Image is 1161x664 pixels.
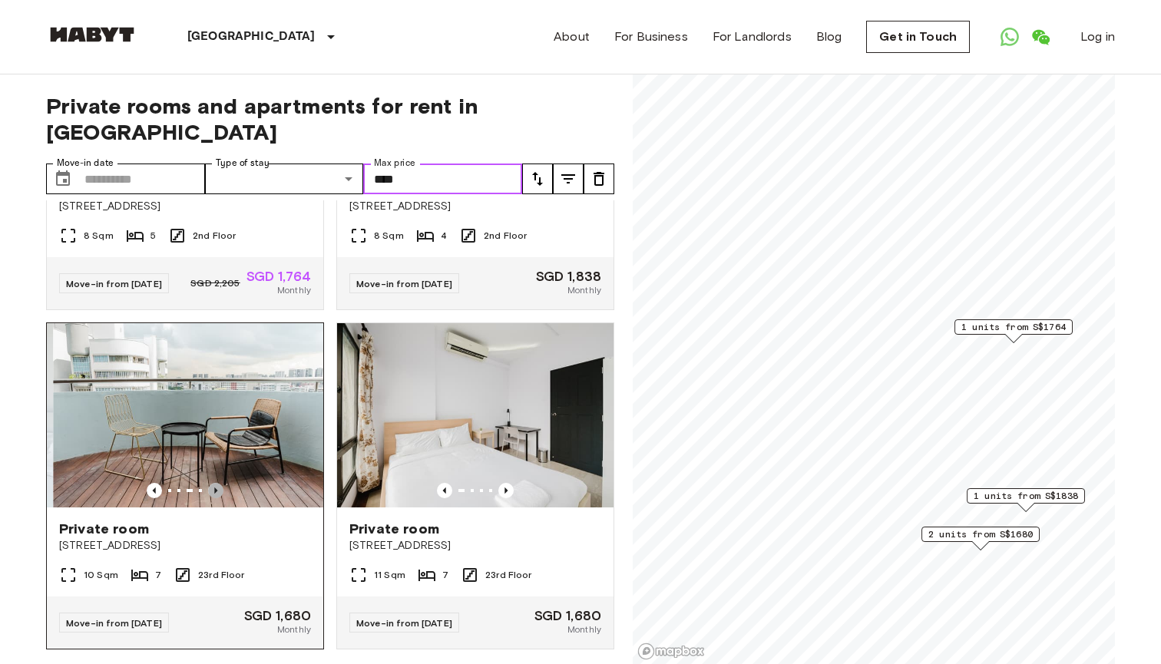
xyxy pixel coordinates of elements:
[57,157,114,170] label: Move-in date
[374,229,404,243] span: 8 Sqm
[534,609,601,623] span: SGD 1,680
[994,21,1025,52] a: Open WhatsApp
[59,520,149,538] span: Private room
[484,229,527,243] span: 2nd Floor
[928,527,1033,541] span: 2 units from S$1680
[336,322,614,649] a: Marketing picture of unit SG-01-108-001-006Previous imagePrevious imagePrivate room[STREET_ADDRES...
[553,164,584,194] button: tune
[147,483,162,498] button: Previous image
[374,568,405,582] span: 11 Sqm
[816,28,842,46] a: Blog
[567,623,601,636] span: Monthly
[485,568,532,582] span: 23rd Floor
[216,157,270,170] label: Type of stay
[193,229,236,243] span: 2nd Floor
[198,568,245,582] span: 23rd Floor
[84,568,118,582] span: 10 Sqm
[150,229,156,243] span: 5
[441,229,447,243] span: 4
[614,28,688,46] a: For Business
[374,157,415,170] label: Max price
[1025,21,1056,52] a: Open WeChat
[190,276,240,290] span: SGD 2,205
[46,322,324,649] a: Previous imagePrevious imagePrivate room[STREET_ADDRESS]10 Sqm723rd FloorMove-in from [DATE]SGD 1...
[967,488,1085,512] div: Map marker
[349,199,601,214] span: [STREET_ADDRESS]
[961,320,1066,334] span: 1 units from S$1764
[349,538,601,553] span: [STREET_ADDRESS]
[921,527,1040,550] div: Map marker
[208,483,223,498] button: Previous image
[498,483,514,498] button: Previous image
[246,269,311,283] span: SGD 1,764
[59,538,311,553] span: [STREET_ADDRESS]
[48,164,78,194] button: Choose date
[584,164,614,194] button: tune
[567,283,601,297] span: Monthly
[1080,28,1115,46] a: Log in
[554,28,590,46] a: About
[866,21,970,53] a: Get in Touch
[437,483,452,498] button: Previous image
[46,93,614,145] span: Private rooms and apartments for rent in [GEOGRAPHIC_DATA]
[46,27,138,42] img: Habyt
[155,568,161,582] span: 7
[84,229,114,243] span: 8 Sqm
[713,28,792,46] a: For Landlords
[277,623,311,636] span: Monthly
[536,269,601,283] span: SGD 1,838
[59,199,311,214] span: [STREET_ADDRESS]
[442,568,448,582] span: 7
[954,319,1073,343] div: Map marker
[349,520,439,538] span: Private room
[356,617,452,629] span: Move-in from [DATE]
[187,28,316,46] p: [GEOGRAPHIC_DATA]
[522,164,553,194] button: tune
[974,489,1078,503] span: 1 units from S$1838
[356,278,452,289] span: Move-in from [DATE]
[277,283,311,297] span: Monthly
[337,323,614,507] img: Marketing picture of unit SG-01-108-001-006
[66,617,162,629] span: Move-in from [DATE]
[53,323,329,507] img: Marketing picture of unit SG-01-108-001-005
[244,609,311,623] span: SGD 1,680
[637,643,705,660] a: Mapbox logo
[66,278,162,289] span: Move-in from [DATE]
